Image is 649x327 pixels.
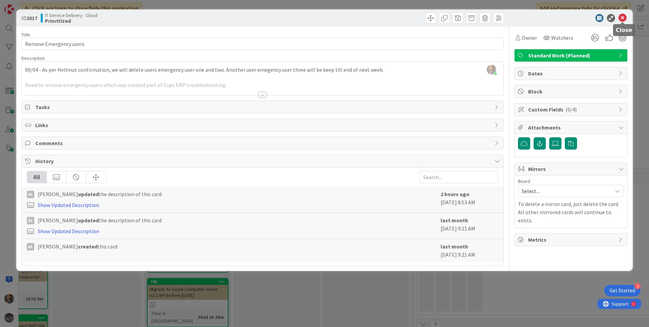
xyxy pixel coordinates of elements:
[21,55,45,61] span: Description
[35,121,491,129] span: Links
[35,103,491,111] span: Tasks
[528,236,615,244] span: Metrics
[518,200,624,224] p: To delete a mirror card, just delete the card. All other mirrored cards will continue to exists.
[610,287,635,294] div: Get Started
[634,283,641,289] div: 3
[38,202,99,208] a: Show Updated Description
[487,65,496,74] img: d4mZCzJxnlYlsl7tbRpKOP7QXawjtCsN.jpg
[528,87,615,96] span: Block
[441,190,498,209] div: [DATE] 8:53 AM
[35,3,37,8] div: 5
[21,32,30,38] label: Title
[441,243,468,250] b: last month
[78,217,99,224] b: updated
[522,34,537,42] span: Owner
[21,14,37,22] span: ID
[604,285,641,296] div: Open Get Started checklist, remaining modules: 3
[528,123,615,132] span: Attachments
[441,217,468,224] b: last month
[616,27,632,33] h5: Close
[21,38,504,50] input: type card name here...
[27,191,34,198] div: AS
[14,1,31,9] span: Support
[38,216,162,224] span: [PERSON_NAME] the description of this card
[27,243,34,251] div: AS
[35,139,491,147] span: Comments
[441,191,469,197] b: 2 hours ago
[27,171,47,183] div: All
[25,66,500,74] p: 09/04 - As per Hellmut confirmation, we will delete users emergency user one and two. Another use...
[38,242,117,251] span: [PERSON_NAME] this card
[551,34,573,42] span: Watchers
[26,15,37,21] b: 2017
[420,171,498,183] input: Search...
[45,13,97,18] span: IT Service Delivery - Cloud
[45,18,97,23] b: Prioritized
[441,216,498,235] div: [DATE] 9:21 AM
[38,190,162,198] span: [PERSON_NAME] the description of this card
[522,186,609,196] span: Select...
[35,157,491,165] span: History
[518,179,530,184] span: Board
[441,242,498,259] div: [DATE] 9:21 AM
[78,243,97,250] b: created
[565,106,577,113] span: ( 0/4 )
[38,228,99,235] a: Show Updated Description
[528,165,615,173] span: Mirrors
[528,51,615,59] span: Standard Work (Planned)
[27,217,34,224] div: AS
[528,105,615,114] span: Custom Fields
[78,191,99,197] b: updated
[528,69,615,78] span: Dates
